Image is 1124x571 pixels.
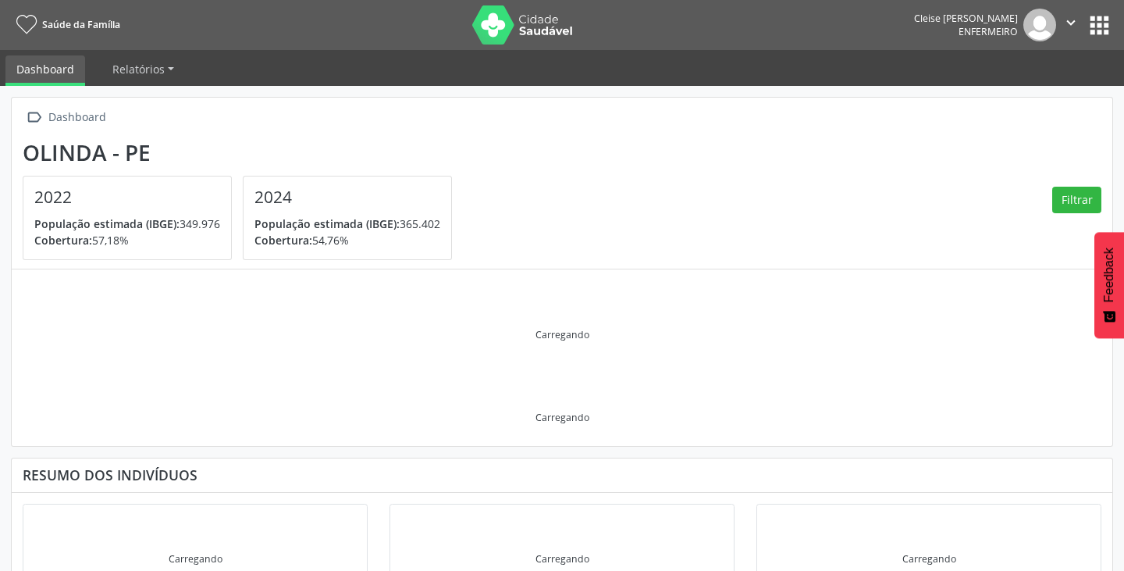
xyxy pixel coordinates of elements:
button:  [1056,9,1086,41]
span: População estimada (IBGE): [254,216,400,231]
div: Dashboard [45,106,108,129]
p: 365.402 [254,216,440,232]
a: Saúde da Família [11,12,120,37]
a: Dashboard [5,55,85,86]
button: Feedback - Mostrar pesquisa [1094,232,1124,338]
button: apps [1086,12,1113,39]
span: Feedback [1102,248,1116,302]
h4: 2022 [34,187,220,207]
a:  Dashboard [23,106,108,129]
h4: 2024 [254,187,440,207]
span: Relatórios [112,62,165,77]
p: 57,18% [34,232,220,248]
a: Relatórios [101,55,185,83]
button: Filtrar [1052,187,1101,213]
i:  [1062,14,1080,31]
div: Cleise [PERSON_NAME] [914,12,1018,25]
span: População estimada (IBGE): [34,216,180,231]
div: Carregando [535,552,589,566]
div: Carregando [535,411,589,424]
div: Carregando [169,552,222,566]
span: Saúde da Família [42,18,120,31]
img: img [1023,9,1056,41]
p: 349.976 [34,216,220,232]
span: Cobertura: [254,233,312,248]
i:  [23,106,45,129]
div: Carregando [535,328,589,341]
span: Enfermeiro [959,25,1018,38]
span: Cobertura: [34,233,92,248]
div: Olinda - PE [23,140,463,166]
p: 54,76% [254,232,440,248]
div: Resumo dos indivíduos [23,466,1101,484]
div: Carregando [902,552,956,566]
